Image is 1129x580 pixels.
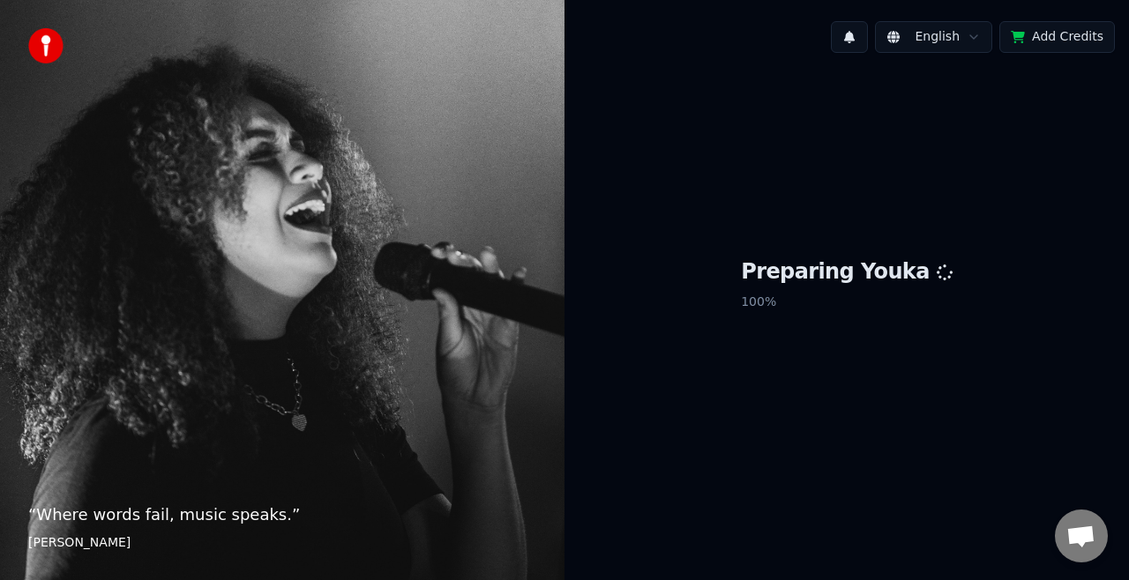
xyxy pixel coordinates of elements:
[28,534,536,552] footer: [PERSON_NAME]
[741,258,953,286] h1: Preparing Youka
[1055,509,1108,562] a: פתח צ'אט
[741,286,953,318] p: 100 %
[28,28,64,63] img: youka
[999,21,1115,53] button: Add Credits
[28,502,536,527] p: “ Where words fail, music speaks. ”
